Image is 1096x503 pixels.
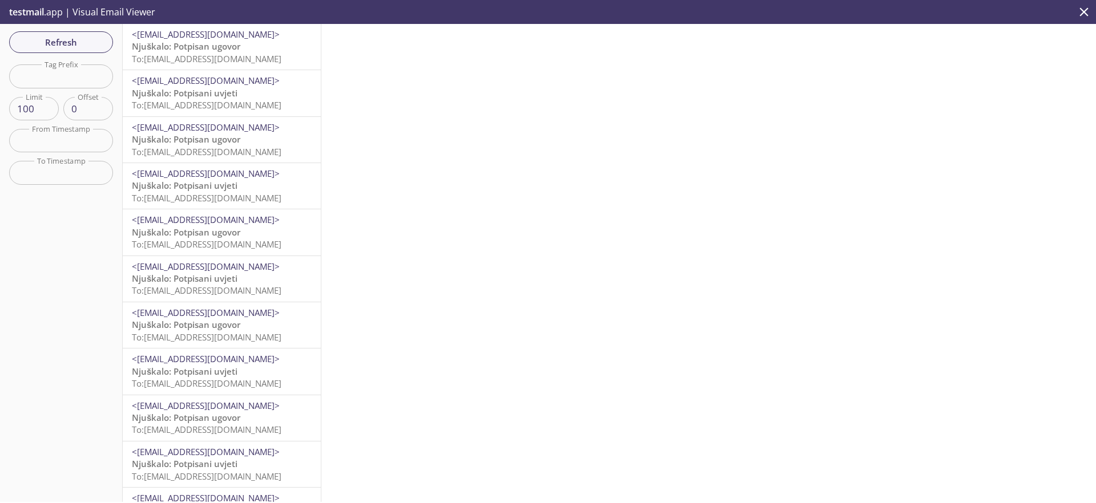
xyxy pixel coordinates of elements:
[132,412,240,423] span: Njuškalo: Potpisan ugovor
[132,53,281,64] span: To: [EMAIL_ADDRESS][DOMAIN_NAME]
[123,348,321,394] div: <[EMAIL_ADDRESS][DOMAIN_NAME]>Njuškalo: Potpisani uvjetiTo:[EMAIL_ADDRESS][DOMAIN_NAME]
[132,214,280,225] span: <[EMAIL_ADDRESS][DOMAIN_NAME]>
[132,121,280,133] span: <[EMAIL_ADDRESS][DOMAIN_NAME]>
[123,24,321,70] div: <[EMAIL_ADDRESS][DOMAIN_NAME]>Njuškalo: Potpisan ugovorTo:[EMAIL_ADDRESS][DOMAIN_NAME]
[132,261,280,272] span: <[EMAIL_ADDRESS][DOMAIN_NAME]>
[132,133,240,145] span: Njuškalo: Potpisan ugovor
[132,146,281,157] span: To: [EMAIL_ADDRESS][DOMAIN_NAME]
[123,256,321,302] div: <[EMAIL_ADDRESS][DOMAIN_NAME]>Njuškalo: Potpisani uvjetiTo:[EMAIL_ADDRESS][DOMAIN_NAME]
[18,35,104,50] span: Refresh
[132,378,281,389] span: To: [EMAIL_ADDRESS][DOMAIN_NAME]
[123,209,321,255] div: <[EMAIL_ADDRESS][DOMAIN_NAME]>Njuškalo: Potpisan ugovorTo:[EMAIL_ADDRESS][DOMAIN_NAME]
[132,446,280,457] span: <[EMAIL_ADDRESS][DOMAIN_NAME]>
[132,319,240,330] span: Njuškalo: Potpisan ugovor
[132,470,281,482] span: To: [EMAIL_ADDRESS][DOMAIN_NAME]
[132,353,280,364] span: <[EMAIL_ADDRESS][DOMAIN_NAME]>
[132,424,281,435] span: To: [EMAIL_ADDRESS][DOMAIN_NAME]
[132,180,237,191] span: Njuškalo: Potpisani uvjeti
[132,226,240,238] span: Njuškalo: Potpisan ugovor
[132,307,280,318] span: <[EMAIL_ADDRESS][DOMAIN_NAME]>
[132,40,240,52] span: Njuškalo: Potpisan ugovor
[123,302,321,348] div: <[EMAIL_ADDRESS][DOMAIN_NAME]>Njuškalo: Potpisan ugovorTo:[EMAIL_ADDRESS][DOMAIN_NAME]
[132,273,237,284] span: Njuškalo: Potpisani uvjeti
[123,163,321,209] div: <[EMAIL_ADDRESS][DOMAIN_NAME]>Njuškalo: Potpisani uvjetiTo:[EMAIL_ADDRESS][DOMAIN_NAME]
[132,29,280,40] span: <[EMAIL_ADDRESS][DOMAIN_NAME]>
[132,75,280,86] span: <[EMAIL_ADDRESS][DOMAIN_NAME]>
[123,441,321,487] div: <[EMAIL_ADDRESS][DOMAIN_NAME]>Njuškalo: Potpisani uvjetiTo:[EMAIL_ADDRESS][DOMAIN_NAME]
[132,87,237,99] span: Njuškalo: Potpisani uvjeti
[132,366,237,377] span: Njuškalo: Potpisani uvjeti
[132,400,280,411] span: <[EMAIL_ADDRESS][DOMAIN_NAME]>
[123,70,321,116] div: <[EMAIL_ADDRESS][DOMAIN_NAME]>Njuškalo: Potpisani uvjetiTo:[EMAIL_ADDRESS][DOMAIN_NAME]
[9,6,44,18] span: testmail
[132,331,281,343] span: To: [EMAIL_ADDRESS][DOMAIN_NAME]
[132,192,281,204] span: To: [EMAIL_ADDRESS][DOMAIN_NAME]
[132,99,281,111] span: To: [EMAIL_ADDRESS][DOMAIN_NAME]
[132,168,280,179] span: <[EMAIL_ADDRESS][DOMAIN_NAME]>
[123,395,321,441] div: <[EMAIL_ADDRESS][DOMAIN_NAME]>Njuškalo: Potpisan ugovorTo:[EMAIL_ADDRESS][DOMAIN_NAME]
[132,458,237,469] span: Njuškalo: Potpisani uvjeti
[132,285,281,296] span: To: [EMAIL_ADDRESS][DOMAIN_NAME]
[132,238,281,250] span: To: [EMAIL_ADDRESS][DOMAIN_NAME]
[9,31,113,53] button: Refresh
[123,117,321,163] div: <[EMAIL_ADDRESS][DOMAIN_NAME]>Njuškalo: Potpisan ugovorTo:[EMAIL_ADDRESS][DOMAIN_NAME]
